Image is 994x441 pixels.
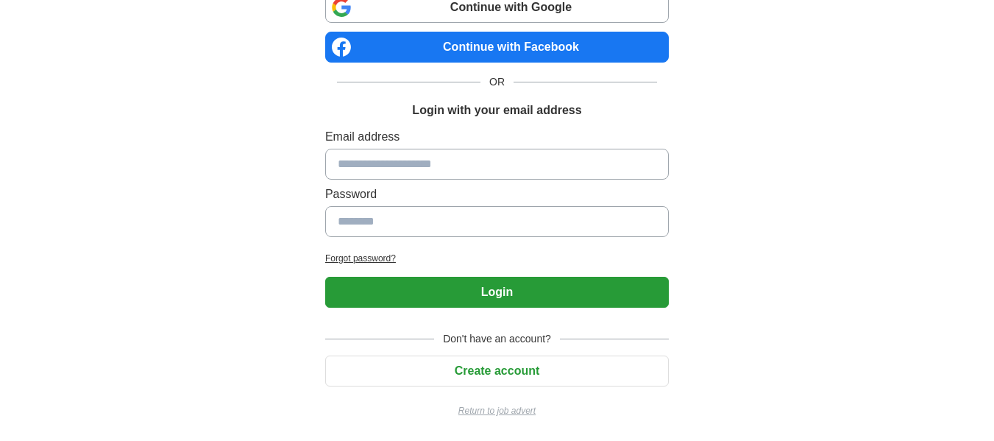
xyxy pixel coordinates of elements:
button: Login [325,277,669,308]
button: Create account [325,356,669,387]
label: Password [325,186,669,203]
label: Email address [325,128,669,146]
span: OR [480,74,514,90]
span: Don't have an account? [434,331,560,347]
a: Continue with Facebook [325,32,669,63]
h1: Login with your email address [412,102,581,119]
a: Forgot password? [325,252,669,265]
a: Return to job advert [325,404,669,417]
a: Create account [325,364,669,377]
